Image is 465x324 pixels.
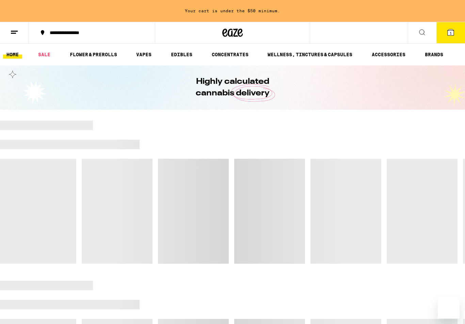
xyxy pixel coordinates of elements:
[3,50,22,59] a: HOME
[208,50,252,59] a: CONCENTRATES
[133,50,155,59] a: VAPES
[66,50,121,59] a: FLOWER & PREROLLS
[436,22,465,43] button: 1
[167,50,196,59] a: EDIBLES
[368,50,409,59] a: ACCESSORIES
[450,31,452,35] span: 1
[264,50,356,59] a: WELLNESS, TINCTURES & CAPSULES
[438,297,460,319] iframe: Button to launch messaging window
[35,50,54,59] a: SALE
[176,76,289,99] h1: Highly calculated cannabis delivery
[421,50,447,59] a: BRANDS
